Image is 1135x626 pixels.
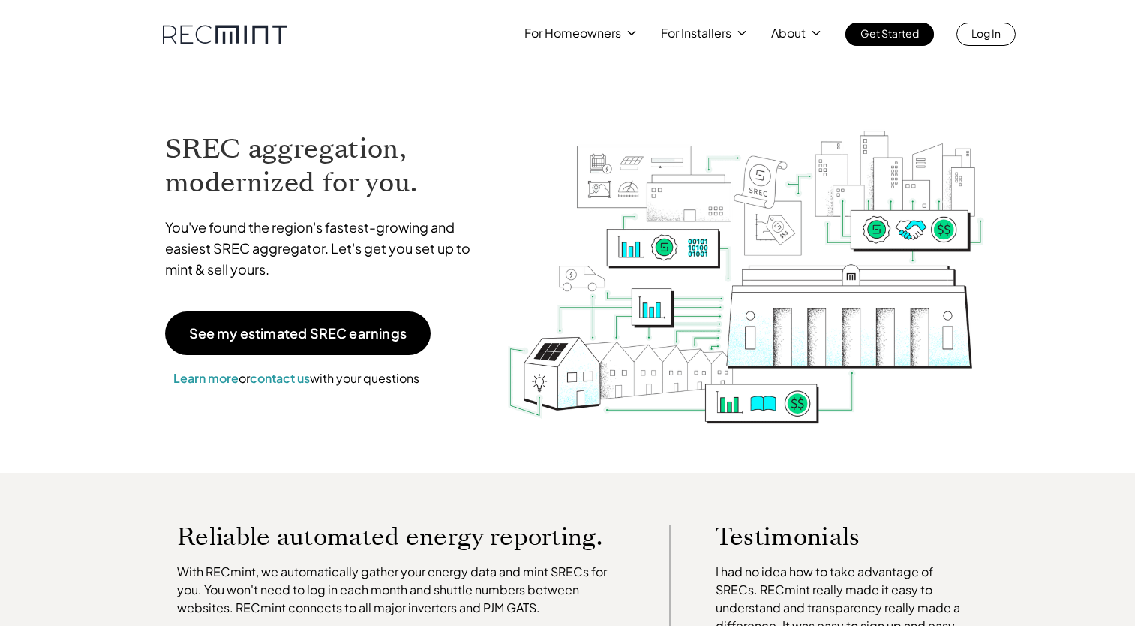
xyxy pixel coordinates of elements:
[165,217,485,280] p: You've found the region's fastest-growing and easiest SREC aggregator. Let's get you set up to mi...
[845,23,934,46] a: Get Started
[250,370,310,386] a: contact us
[716,525,939,548] p: Testimonials
[971,23,1001,44] p: Log In
[173,370,239,386] a: Learn more
[524,23,621,44] p: For Homeowners
[177,525,624,548] p: Reliable automated energy reporting.
[956,23,1016,46] a: Log In
[165,132,485,200] h1: SREC aggregation, modernized for you.
[506,91,985,428] img: RECmint value cycle
[860,23,919,44] p: Get Started
[189,327,407,340] p: See my estimated SREC earnings
[771,23,806,44] p: About
[177,563,624,617] p: With RECmint, we automatically gather your energy data and mint SRECs for you. You won't need to ...
[165,369,428,388] p: or with your questions
[661,23,731,44] p: For Installers
[165,311,431,355] a: See my estimated SREC earnings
